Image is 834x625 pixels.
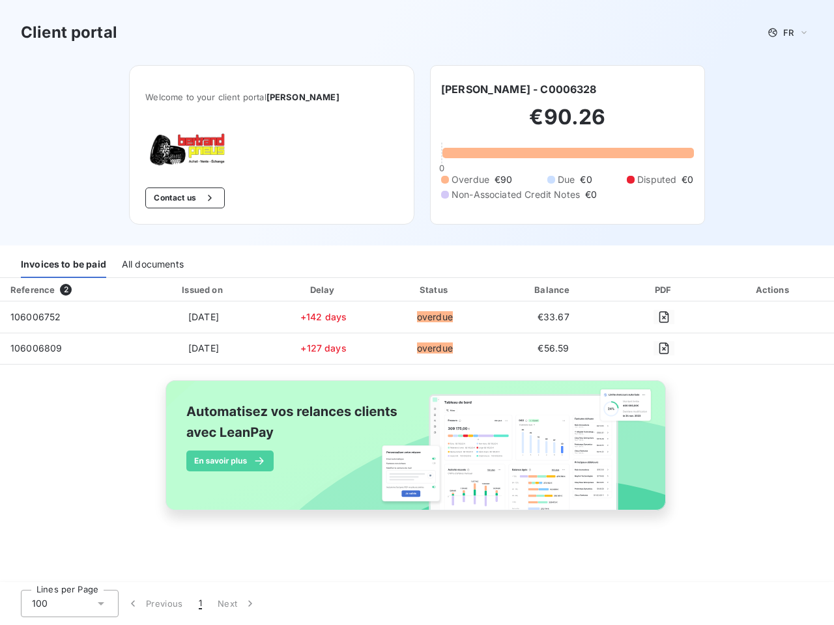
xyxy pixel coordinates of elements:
[381,283,489,296] div: Status
[452,188,580,201] span: Non-Associated Credit Notes
[558,173,575,186] span: Due
[783,27,794,38] span: FR
[10,285,55,295] div: Reference
[10,311,61,322] span: 106006752
[439,163,444,173] span: 0
[637,173,676,186] span: Disputed
[441,104,694,143] h2: €90.26
[188,311,219,322] span: [DATE]
[272,283,375,296] div: Delay
[145,187,224,208] button: Contact us
[300,311,347,322] span: +142 days
[199,598,202,609] span: 1
[145,133,229,167] img: Company logo
[682,173,693,186] span: €0
[452,173,489,186] span: Overdue
[417,342,453,354] span: overdue
[21,21,117,44] h3: Client portal
[10,342,62,354] span: 106006809
[580,173,592,186] span: €0
[145,92,398,102] span: Welcome to your client portal
[191,590,210,617] button: 1
[141,283,266,296] div: Issued on
[119,590,191,617] button: Previous
[538,342,569,354] span: €56.59
[441,81,597,97] h6: [PERSON_NAME] - C0006328
[60,284,72,296] span: 2
[585,188,597,201] span: €0
[21,251,106,278] div: Invoices to be paid
[715,283,831,296] div: Actions
[266,92,339,102] span: [PERSON_NAME]
[538,311,569,322] span: €33.67
[188,342,219,354] span: [DATE]
[417,311,453,322] span: overdue
[32,597,48,610] span: 100
[495,173,512,186] span: €90
[210,590,265,617] button: Next
[122,251,184,278] div: All documents
[300,342,346,354] span: +127 days
[618,283,710,296] div: PDF
[495,283,613,296] div: Balance
[154,372,680,533] img: banner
